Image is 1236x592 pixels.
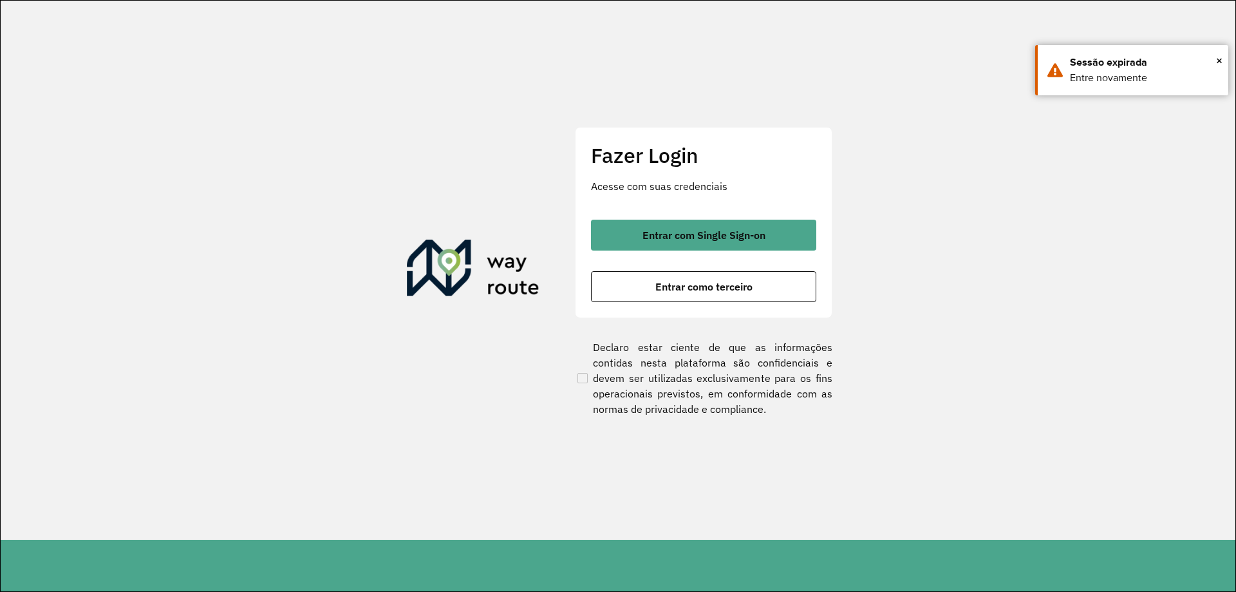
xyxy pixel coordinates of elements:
span: Entrar com Single Sign-on [642,230,765,240]
button: button [591,220,816,251]
span: × [1216,51,1222,70]
span: Entrar como terceiro [655,282,753,292]
label: Declaro estar ciente de que as informações contidas nesta plataforma são confidenciais e devem se... [575,339,832,417]
div: Sessão expirada [1070,55,1219,70]
p: Acesse com suas credenciais [591,178,816,194]
div: Entre novamente [1070,70,1219,86]
button: Close [1216,51,1222,70]
h2: Fazer Login [591,143,816,167]
button: button [591,271,816,302]
img: Roteirizador AmbevTech [407,240,539,301]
